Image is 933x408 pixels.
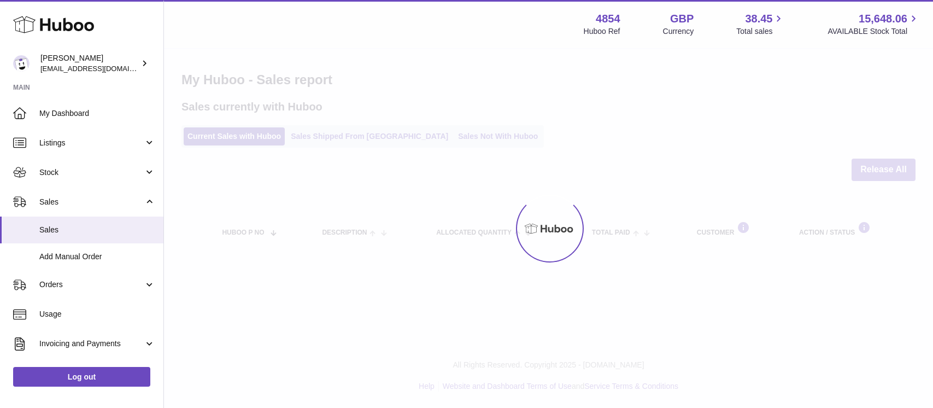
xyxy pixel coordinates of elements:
[663,26,694,37] div: Currency
[736,26,785,37] span: Total sales
[39,225,155,235] span: Sales
[596,11,620,26] strong: 4854
[40,64,161,73] span: [EMAIL_ADDRESS][DOMAIN_NAME]
[13,367,150,387] a: Log out
[859,11,907,26] span: 15,648.06
[828,26,920,37] span: AVAILABLE Stock Total
[39,197,144,207] span: Sales
[736,11,785,37] a: 38.45 Total sales
[39,339,144,349] span: Invoicing and Payments
[745,11,772,26] span: 38.45
[39,108,155,119] span: My Dashboard
[13,55,30,72] img: jimleo21@yahoo.gr
[39,138,144,148] span: Listings
[584,26,620,37] div: Huboo Ref
[670,11,694,26] strong: GBP
[39,279,144,290] span: Orders
[828,11,920,37] a: 15,648.06 AVAILABLE Stock Total
[39,252,155,262] span: Add Manual Order
[39,167,144,178] span: Stock
[40,53,139,74] div: [PERSON_NAME]
[39,309,155,319] span: Usage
